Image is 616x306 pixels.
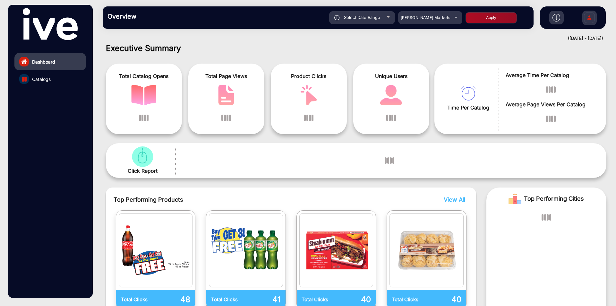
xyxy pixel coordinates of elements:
[214,85,239,105] img: catalog
[21,59,27,65] img: home
[427,294,461,305] p: 40
[111,72,177,80] span: Total Catalog Opens
[379,85,404,105] img: catalog
[344,15,380,20] span: Select Date Range
[301,215,372,285] img: catalog
[114,195,384,204] span: Top Performing Products
[211,215,281,285] img: catalog
[334,15,340,20] img: icon
[121,296,156,303] p: Total Clicks
[131,85,156,105] img: catalog
[302,296,336,303] p: Total Clicks
[444,196,465,203] span: View All
[246,294,280,305] p: 41
[466,12,517,23] button: Apply
[121,215,191,285] img: catalog
[276,72,342,80] span: Product Clicks
[524,192,584,205] span: Top Performing Cities
[23,8,77,40] img: vmg-logo
[32,76,51,83] span: Catalogs
[552,14,560,22] img: h2download.svg
[22,77,27,82] img: catalog
[128,167,158,175] span: Click Report
[296,85,321,105] img: catalog
[32,58,55,65] span: Dashboard
[193,72,260,80] span: Total Page Views
[442,195,464,204] button: View All
[583,7,596,30] img: Sign%20Up.svg
[107,13,197,20] h3: Overview
[14,70,86,88] a: Catalogs
[461,86,475,101] img: catalog
[156,294,190,305] p: 48
[509,192,521,205] img: Rank image
[130,146,155,167] img: catalog
[506,71,596,79] span: Average Time Per Catalog
[96,35,603,42] div: ([DATE] - [DATE])
[14,53,86,70] a: Dashboard
[106,43,606,53] h1: Executive Summary
[211,296,246,303] p: Total Clicks
[392,296,426,303] p: Total Clicks
[401,15,450,20] span: [PERSON_NAME] Markets
[336,294,371,305] p: 40
[358,72,424,80] span: Unique Users
[391,215,462,285] img: catalog
[506,101,596,108] span: Average Page Views Per Catalog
